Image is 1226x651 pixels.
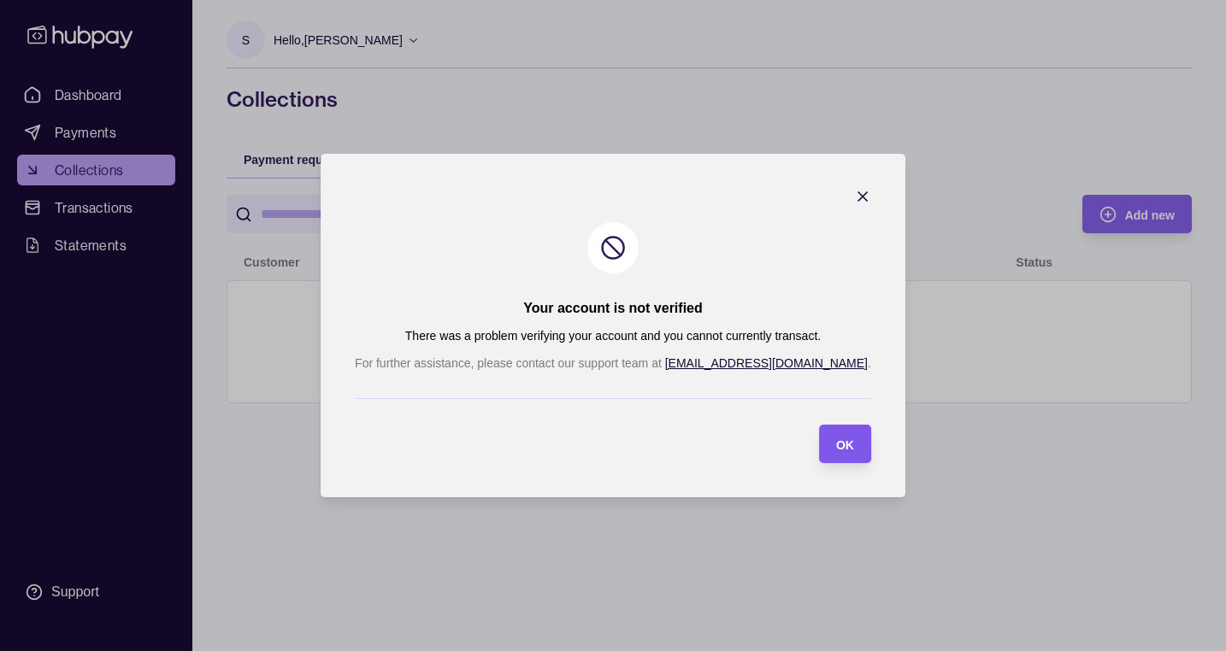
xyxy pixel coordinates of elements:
[523,299,703,318] h2: Your account is not verified
[665,356,868,370] a: [EMAIL_ADDRESS][DOMAIN_NAME]
[836,438,854,452] span: OK
[405,326,821,345] p: There was a problem verifying your account and you cannot currently transact.
[819,425,871,463] button: OK
[355,354,871,372] p: For further assistance, please contact our support team at .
